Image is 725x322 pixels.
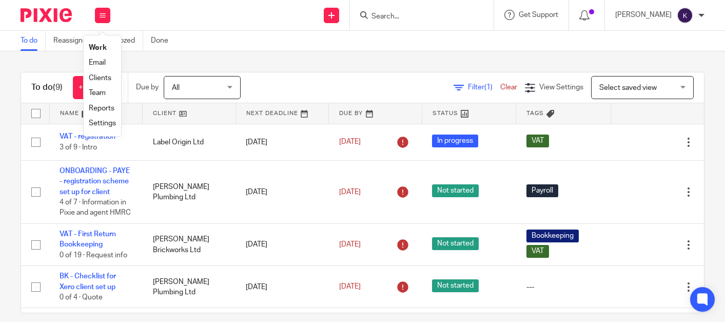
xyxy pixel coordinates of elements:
[73,76,117,99] a: + Add task
[370,12,463,22] input: Search
[89,105,114,112] a: Reports
[60,133,115,140] a: VAT - registration
[432,184,479,197] span: Not started
[539,84,583,91] span: View Settings
[60,167,130,196] a: ONBOARDING - PAYE - registration scheme set up for client
[60,144,97,151] span: 3 of 9 · Intro
[89,120,116,127] a: Settings
[500,84,517,91] a: Clear
[236,224,329,266] td: [DATE]
[53,83,63,91] span: (9)
[432,279,479,292] span: Not started
[21,31,46,51] a: To do
[151,31,176,51] a: Done
[107,31,143,51] a: Snoozed
[526,230,579,242] span: Bookkeeping
[60,231,116,248] a: VAT - First Return Bookkeeping
[432,135,478,147] span: In progress
[526,110,544,116] span: Tags
[172,84,180,91] span: All
[615,10,672,20] p: [PERSON_NAME]
[21,8,72,22] img: Pixie
[143,160,236,223] td: [PERSON_NAME] Plumbing Ltd
[339,241,361,248] span: [DATE]
[60,199,131,217] span: 4 of 7 · Information in Pixie and agent HMRC
[60,273,116,290] a: BK - Checklist for Xero client set up
[677,7,693,24] img: svg%3E
[519,11,558,18] span: Get Support
[236,266,329,308] td: [DATE]
[526,245,549,258] span: VAT
[89,59,106,66] a: Email
[89,44,107,51] a: Work
[236,160,329,223] td: [DATE]
[60,252,127,259] span: 0 of 19 · Request info
[526,282,600,292] div: ---
[526,184,558,197] span: Payroll
[136,82,159,92] p: Due by
[339,139,361,146] span: [DATE]
[236,124,329,160] td: [DATE]
[468,84,500,91] span: Filter
[526,135,549,147] span: VAT
[53,31,99,51] a: Reassigned
[339,283,361,291] span: [DATE]
[432,237,479,250] span: Not started
[143,224,236,266] td: [PERSON_NAME] Brickworks Ltd
[89,74,111,82] a: Clients
[143,266,236,308] td: [PERSON_NAME] Plumbing Ltd
[31,82,63,93] h1: To do
[484,84,493,91] span: (1)
[143,124,236,160] td: Label Origin Ltd
[339,188,361,196] span: [DATE]
[89,89,106,97] a: Team
[599,84,657,91] span: Select saved view
[60,294,103,301] span: 0 of 4 · Quote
